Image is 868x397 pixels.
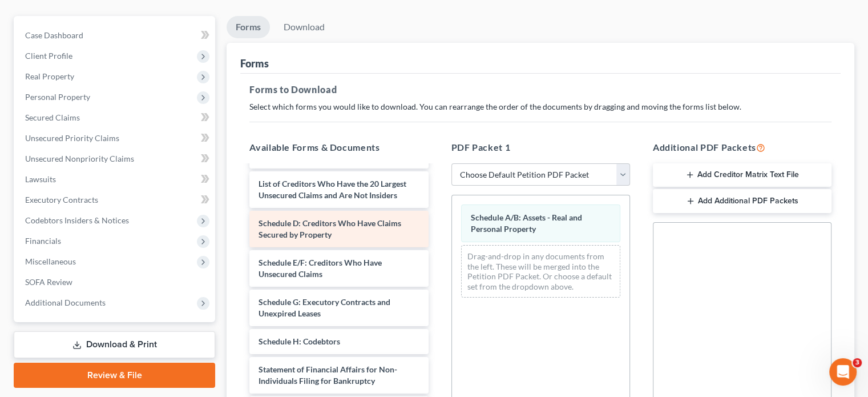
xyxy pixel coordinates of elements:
[451,141,630,154] h5: PDF Packet 1
[259,179,406,200] span: List of Creditors Who Have the 20 Largest Unsecured Claims and Are Not Insiders
[240,57,269,70] div: Forms
[25,215,129,225] span: Codebtors Insiders & Notices
[16,128,215,149] a: Unsecured Priority Claims
[25,113,80,122] span: Secured Claims
[249,101,831,113] p: Select which forms you would like to download. You can rearrange the order of the documents by dr...
[853,358,862,367] span: 3
[25,256,76,266] span: Miscellaneous
[16,25,215,46] a: Case Dashboard
[249,83,831,97] h5: Forms to Download
[25,236,61,246] span: Financials
[653,163,831,187] button: Add Creditor Matrix Text File
[16,169,215,190] a: Lawsuits
[25,71,74,81] span: Real Property
[471,212,582,234] span: Schedule A/B: Assets - Real and Personal Property
[829,358,857,386] iframe: Intercom live chat
[25,195,98,204] span: Executory Contracts
[25,51,72,61] span: Client Profile
[25,133,119,143] span: Unsecured Priority Claims
[259,336,340,346] span: Schedule H: Codebtors
[16,272,215,292] a: SOFA Review
[25,298,106,307] span: Additional Documents
[259,258,382,279] span: Schedule E/F: Creditors Who Have Unsecured Claims
[16,149,215,169] a: Unsecured Nonpriority Claims
[25,92,90,102] span: Personal Property
[16,107,215,128] a: Secured Claims
[227,16,270,38] a: Forms
[16,190,215,210] a: Executory Contracts
[249,141,428,154] h5: Available Forms & Documents
[25,174,56,184] span: Lawsuits
[461,245,620,298] div: Drag-and-drop in any documents from the left. These will be merged into the Petition PDF Packet. ...
[14,331,215,358] a: Download & Print
[259,297,390,318] span: Schedule G: Executory Contracts and Unexpired Leases
[653,141,831,154] h5: Additional PDF Packets
[25,277,72,287] span: SOFA Review
[25,154,134,163] span: Unsecured Nonpriority Claims
[653,189,831,213] button: Add Additional PDF Packets
[259,364,397,386] span: Statement of Financial Affairs for Non-Individuals Filing for Bankruptcy
[259,218,401,239] span: Schedule D: Creditors Who Have Claims Secured by Property
[25,30,83,40] span: Case Dashboard
[274,16,334,38] a: Download
[14,363,215,388] a: Review & File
